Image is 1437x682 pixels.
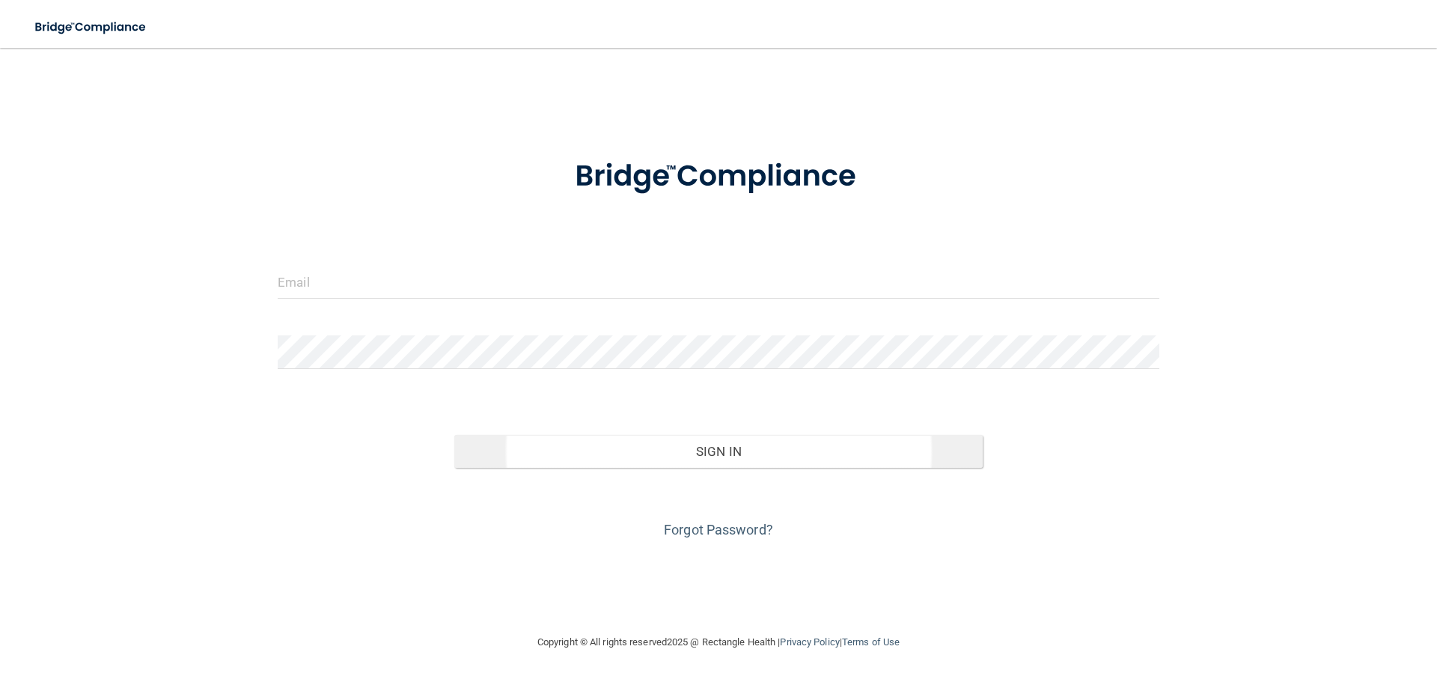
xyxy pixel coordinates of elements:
[842,636,900,648] a: Terms of Use
[445,618,992,666] div: Copyright © All rights reserved 2025 @ Rectangle Health | |
[22,12,160,43] img: bridge_compliance_login_screen.278c3ca4.svg
[544,138,893,216] img: bridge_compliance_login_screen.278c3ca4.svg
[454,435,983,468] button: Sign In
[278,265,1159,299] input: Email
[664,522,773,538] a: Forgot Password?
[780,636,839,648] a: Privacy Policy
